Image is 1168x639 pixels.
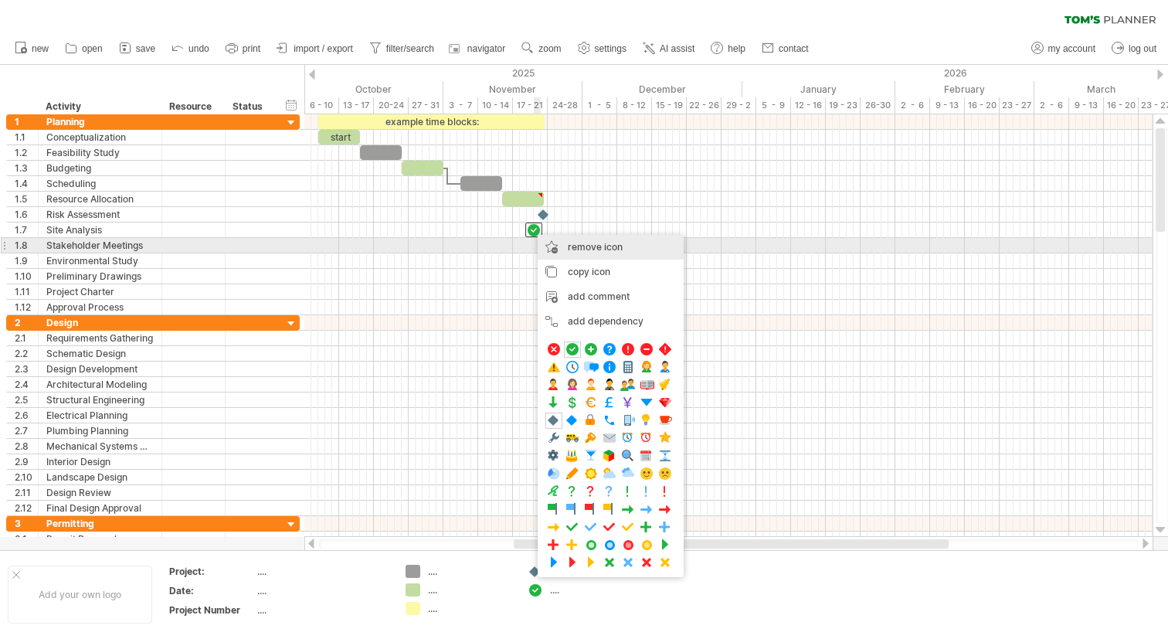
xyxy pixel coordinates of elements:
[652,97,687,114] div: 15 - 19
[639,39,699,59] a: AI assist
[15,377,38,392] div: 2.4
[46,284,154,299] div: Project Charter
[756,97,791,114] div: 5 - 9
[46,161,154,175] div: Budgeting
[1104,97,1139,114] div: 16 - 20
[318,114,545,129] div: example time blocks:
[15,223,38,237] div: 1.7
[46,423,154,438] div: Plumbing Planning
[15,501,38,515] div: 2.12
[169,603,254,617] div: Project Number
[11,39,53,59] a: new
[294,43,353,54] span: import / export
[15,532,38,546] div: 3.1
[728,43,745,54] span: help
[46,346,154,361] div: Schematic Design
[15,516,38,531] div: 3
[446,39,510,59] a: navigator
[409,97,443,114] div: 27 - 31
[722,97,756,114] div: 29 - 2
[46,145,154,160] div: Feasibility Study
[46,377,154,392] div: Architectural Modeling
[257,603,387,617] div: ....
[386,43,434,54] span: filter/search
[15,130,38,144] div: 1.1
[46,269,154,284] div: Preliminary Drawings
[15,269,38,284] div: 1.10
[46,176,154,191] div: Scheduling
[15,284,38,299] div: 1.11
[46,501,154,515] div: Final Design Approval
[46,207,154,222] div: Risk Assessment
[46,393,154,407] div: Structural Engineering
[518,39,565,59] a: zoom
[46,130,154,144] div: Conceptualization
[965,97,1000,114] div: 16 - 20
[791,97,826,114] div: 12 - 16
[538,309,684,334] div: add dependency
[46,223,154,237] div: Site Analysis
[257,584,387,597] div: ....
[478,97,513,114] div: 10 - 14
[15,145,38,160] div: 1.2
[742,81,895,97] div: January 2026
[1027,39,1100,59] a: my account
[1069,97,1104,114] div: 9 - 13
[538,43,561,54] span: zoom
[15,362,38,376] div: 2.3
[257,565,387,578] div: ....
[46,454,154,469] div: Interior Design
[46,192,154,206] div: Resource Allocation
[861,97,895,114] div: 26-30
[46,238,154,253] div: Stakeholder Meetings
[538,284,684,309] div: add comment
[46,532,154,546] div: Permit Research
[46,99,153,114] div: Activity
[339,97,374,114] div: 13 - 17
[46,114,154,129] div: Planning
[707,39,750,59] a: help
[895,81,1034,97] div: February 2026
[443,97,478,114] div: 3 - 7
[1108,39,1161,59] a: log out
[1034,97,1069,114] div: 2 - 6
[548,97,582,114] div: 24-28
[15,161,38,175] div: 1.3
[1000,97,1034,114] div: 23 - 27
[46,253,154,268] div: Environmental Study
[61,39,107,59] a: open
[1048,43,1095,54] span: my account
[46,331,154,345] div: Requirements Gathering
[8,566,152,624] div: Add your own logo
[46,470,154,484] div: Landscape Design
[582,81,742,97] div: December 2025
[550,583,634,597] div: ....
[428,565,512,578] div: ....
[15,315,38,330] div: 2
[568,266,610,277] span: copy icon
[443,81,582,97] div: November 2025
[15,300,38,314] div: 1.12
[428,583,512,597] div: ....
[15,331,38,345] div: 2.1
[46,300,154,314] div: Approval Process
[895,97,930,114] div: 2 - 6
[15,114,38,129] div: 1
[687,97,722,114] div: 22 - 26
[169,565,254,578] div: Project:
[115,39,160,59] a: save
[574,39,631,59] a: settings
[568,241,623,253] span: remove icon
[15,470,38,484] div: 2.10
[15,423,38,438] div: 2.7
[779,43,809,54] span: contact
[46,315,154,330] div: Design
[169,99,216,114] div: Resource
[136,43,155,54] span: save
[15,192,38,206] div: 1.5
[82,43,103,54] span: open
[169,584,254,597] div: Date:
[15,393,38,407] div: 2.5
[46,362,154,376] div: Design Development
[617,97,652,114] div: 8 - 12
